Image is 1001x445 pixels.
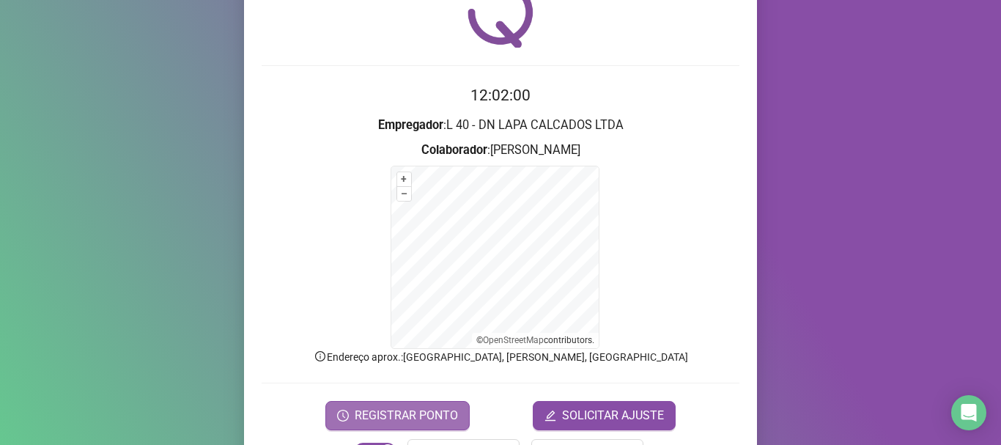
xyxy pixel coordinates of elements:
strong: Empregador [378,118,443,132]
h3: : L 40 - DN LAPA CALCADOS LTDA [262,116,739,135]
button: – [397,187,411,201]
time: 12:02:00 [470,87,531,104]
div: Open Intercom Messenger [951,395,986,430]
span: info-circle [314,350,327,363]
p: Endereço aprox. : [GEOGRAPHIC_DATA], [PERSON_NAME], [GEOGRAPHIC_DATA] [262,349,739,365]
a: OpenStreetMap [483,335,544,345]
span: edit [544,410,556,422]
button: REGISTRAR PONTO [325,401,470,430]
button: editSOLICITAR AJUSTE [533,401,676,430]
span: SOLICITAR AJUSTE [562,407,664,424]
li: © contributors. [476,335,594,345]
strong: Colaborador [421,143,487,157]
span: clock-circle [337,410,349,422]
h3: : [PERSON_NAME] [262,141,739,160]
span: REGISTRAR PONTO [355,407,458,424]
button: + [397,172,411,186]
